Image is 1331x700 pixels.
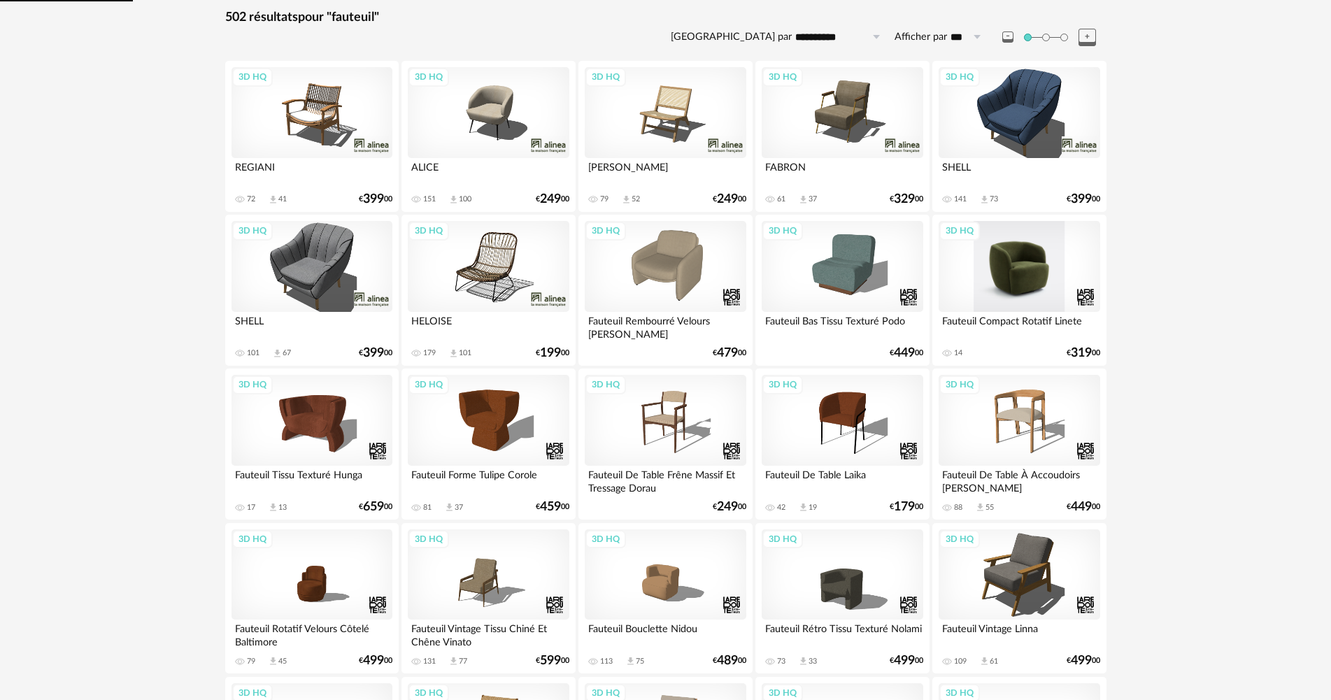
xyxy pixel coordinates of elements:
a: 3D HQ Fauteuil Tissu Texturé Hunga 17 Download icon 13 €65900 [225,369,399,520]
div: 113 [600,657,613,666]
span: 499 [894,656,915,666]
div: € 00 [359,656,392,666]
div: 81 [423,503,432,513]
div: 3D HQ [585,376,626,394]
span: 199 [540,348,561,358]
span: Download icon [621,194,632,205]
a: 3D HQ FABRON 61 Download icon 37 €32900 [755,61,929,212]
div: Fauteuil Compact Rotatif Linete [939,312,1099,340]
a: 3D HQ Fauteuil De Table Laika 42 Download icon 19 €17900 [755,369,929,520]
div: 3D HQ [408,68,449,86]
div: 3D HQ [585,68,626,86]
div: € 00 [890,502,923,512]
div: Fauteuil De Table Laika [762,466,923,494]
div: € 00 [536,656,569,666]
div: 3D HQ [232,68,273,86]
span: 399 [363,194,384,204]
a: 3D HQ Fauteuil Forme Tulipe Corole 81 Download icon 37 €45900 [401,369,575,520]
a: 3D HQ Fauteuil De Table À Accoudoirs [PERSON_NAME] 88 Download icon 55 €44900 [932,369,1106,520]
div: FABRON [762,158,923,186]
span: 449 [894,348,915,358]
span: 489 [717,656,738,666]
div: € 00 [890,656,923,666]
a: 3D HQ ALICE 151 Download icon 100 €24900 [401,61,575,212]
div: 3D HQ [408,222,449,240]
span: 399 [363,348,384,358]
label: Afficher par [895,31,947,44]
div: 3D HQ [762,530,803,548]
div: € 00 [890,194,923,204]
div: € 00 [713,502,746,512]
div: 151 [423,194,436,204]
div: 101 [247,348,259,358]
div: 13 [278,503,287,513]
div: 33 [809,657,817,666]
span: 459 [540,502,561,512]
div: 61 [777,194,785,204]
div: ALICE [408,158,569,186]
div: 3D HQ [762,68,803,86]
div: 101 [459,348,471,358]
span: 499 [363,656,384,666]
div: 52 [632,194,640,204]
div: € 00 [359,348,392,358]
div: HELOISE [408,312,569,340]
span: 179 [894,502,915,512]
div: Fauteuil Rotatif Velours Côtelé Baltimore [232,620,392,648]
div: 3D HQ [939,68,980,86]
a: 3D HQ REGIANI 72 Download icon 41 €39900 [225,61,399,212]
span: 599 [540,656,561,666]
span: Download icon [444,502,455,513]
div: 61 [990,657,998,666]
div: 179 [423,348,436,358]
span: Download icon [798,502,809,513]
span: 659 [363,502,384,512]
div: 3D HQ [232,376,273,394]
div: REGIANI [232,158,392,186]
div: 79 [247,657,255,666]
div: Fauteuil Rembourré Velours [PERSON_NAME] [585,312,746,340]
span: Download icon [625,656,636,666]
span: 329 [894,194,915,204]
div: 3D HQ [585,530,626,548]
div: SHELL [939,158,1099,186]
div: 3D HQ [939,376,980,394]
div: 77 [459,657,467,666]
span: Download icon [268,502,278,513]
span: Download icon [268,656,278,666]
div: 72 [247,194,255,204]
a: 3D HQ Fauteuil Rotatif Velours Côtelé Baltimore 79 Download icon 45 €49900 [225,523,399,674]
div: € 00 [536,348,569,358]
span: 499 [1071,656,1092,666]
span: Download icon [268,194,278,205]
div: 73 [990,194,998,204]
a: 3D HQ Fauteuil Rembourré Velours [PERSON_NAME] €47900 [578,215,752,366]
div: Fauteuil Tissu Texturé Hunga [232,466,392,494]
span: Download icon [979,194,990,205]
div: € 00 [713,348,746,358]
div: 17 [247,503,255,513]
div: € 00 [890,348,923,358]
div: 100 [459,194,471,204]
div: 502 résultats [225,10,1106,26]
div: 3D HQ [232,530,273,548]
span: Download icon [979,656,990,666]
div: € 00 [1067,656,1100,666]
span: Download icon [272,348,283,359]
div: SHELL [232,312,392,340]
div: Fauteuil De Table Frêne Massif Et Tressage Dorau [585,466,746,494]
div: € 00 [536,194,569,204]
span: Download icon [448,194,459,205]
div: 14 [954,348,962,358]
div: € 00 [713,656,746,666]
div: 131 [423,657,436,666]
div: 42 [777,503,785,513]
a: 3D HQ SHELL 141 Download icon 73 €39900 [932,61,1106,212]
span: 399 [1071,194,1092,204]
div: 3D HQ [762,376,803,394]
div: 3D HQ [762,222,803,240]
a: 3D HQ Fauteuil Bouclette Nidou 113 Download icon 75 €48900 [578,523,752,674]
div: € 00 [1067,502,1100,512]
span: Download icon [798,194,809,205]
span: 249 [717,502,738,512]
